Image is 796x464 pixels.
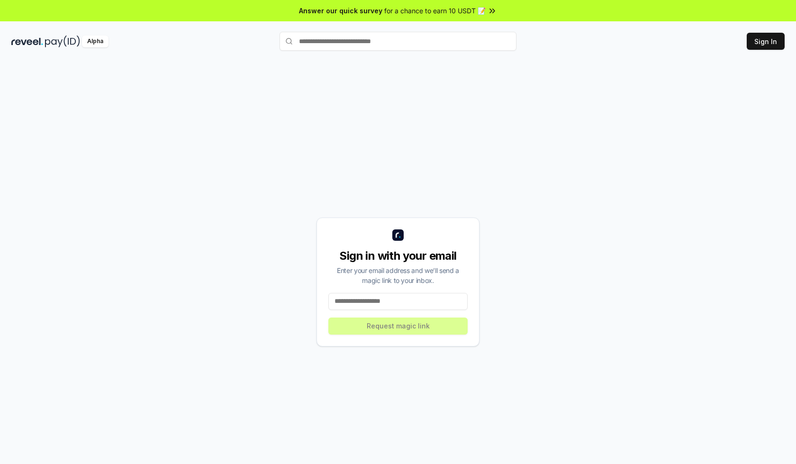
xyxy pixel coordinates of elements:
[328,248,468,264] div: Sign in with your email
[747,33,785,50] button: Sign In
[384,6,486,16] span: for a chance to earn 10 USDT 📝
[11,36,43,47] img: reveel_dark
[392,229,404,241] img: logo_small
[299,6,382,16] span: Answer our quick survey
[45,36,80,47] img: pay_id
[328,265,468,285] div: Enter your email address and we’ll send a magic link to your inbox.
[82,36,109,47] div: Alpha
